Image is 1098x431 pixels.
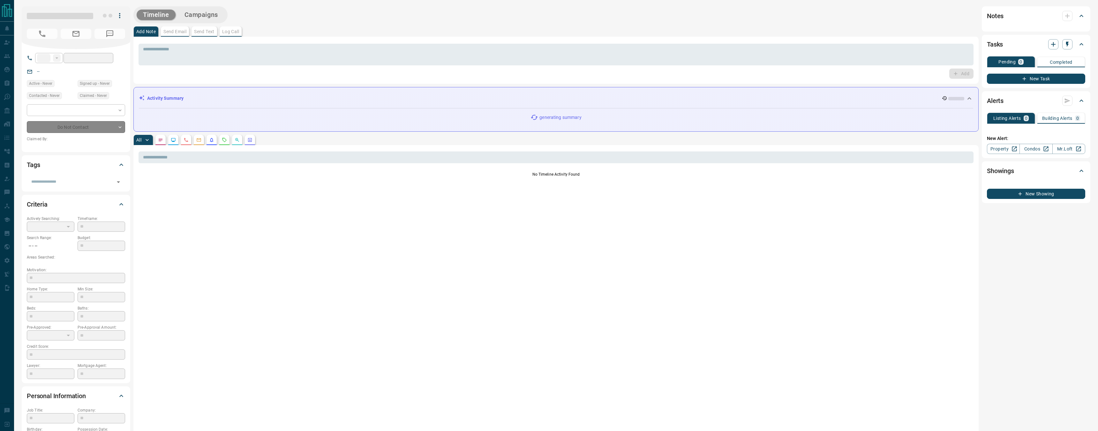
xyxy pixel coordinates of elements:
[78,216,125,222] p: Timeframe:
[27,29,57,39] span: No Number
[27,344,125,349] p: Credit Score:
[27,241,74,251] p: -- - --
[27,407,74,413] p: Job Title:
[27,157,125,172] div: Tags
[987,163,1085,179] div: Showings
[158,137,163,142] svg: Notes
[222,137,227,142] svg: Requests
[139,172,974,177] p: No Timeline Activity Found
[139,92,973,104] div: Activity Summary
[137,10,176,20] button: Timeline
[78,363,125,369] p: Mortgage Agent:
[987,11,1004,21] h2: Notes
[987,37,1085,52] div: Tasks
[27,388,125,404] div: Personal Information
[987,74,1085,84] button: New Task
[147,95,184,102] p: Activity Summary
[27,325,74,330] p: Pre-Approved:
[184,137,189,142] svg: Calls
[27,267,125,273] p: Motivation:
[987,166,1014,176] h2: Showings
[178,10,224,20] button: Campaigns
[27,235,74,241] p: Search Range:
[80,80,110,87] span: Signed up - Never
[27,363,74,369] p: Lawyer:
[136,29,156,34] p: Add Note
[987,189,1085,199] button: New Showing
[27,286,74,292] p: Home Type:
[987,144,1020,154] a: Property
[78,407,125,413] p: Company:
[171,137,176,142] svg: Lead Browsing Activity
[80,92,107,99] span: Claimed - Never
[27,160,40,170] h2: Tags
[196,137,201,142] svg: Emails
[235,137,240,142] svg: Opportunities
[987,39,1003,49] h2: Tasks
[1052,144,1085,154] a: Mr.Loft
[27,121,125,133] div: Do Not Contact
[1050,60,1072,64] p: Completed
[136,138,141,142] p: All
[78,325,125,330] p: Pre-Approval Amount:
[1042,116,1072,121] p: Building Alerts
[29,80,52,87] span: Active - Never
[987,8,1085,24] div: Notes
[94,29,125,39] span: No Number
[998,60,1016,64] p: Pending
[987,93,1085,108] div: Alerts
[987,135,1085,142] p: New Alert:
[993,116,1021,121] p: Listing Alerts
[78,286,125,292] p: Min Size:
[114,178,123,186] button: Open
[247,137,252,142] svg: Agent Actions
[78,235,125,241] p: Budget:
[27,305,74,311] p: Beds:
[37,69,40,74] a: --
[1019,60,1022,64] p: 0
[61,29,91,39] span: No Email
[27,391,86,401] h2: Personal Information
[27,254,125,260] p: Areas Searched:
[1025,116,1027,121] p: 0
[27,199,48,209] h2: Criteria
[1019,144,1052,154] a: Condos
[1076,116,1079,121] p: 0
[27,136,125,142] p: Claimed By:
[27,216,74,222] p: Actively Searching:
[987,96,1004,106] h2: Alerts
[27,197,125,212] div: Criteria
[78,305,125,311] p: Baths:
[539,114,581,121] p: generating summary
[209,137,214,142] svg: Listing Alerts
[29,92,60,99] span: Contacted - Never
